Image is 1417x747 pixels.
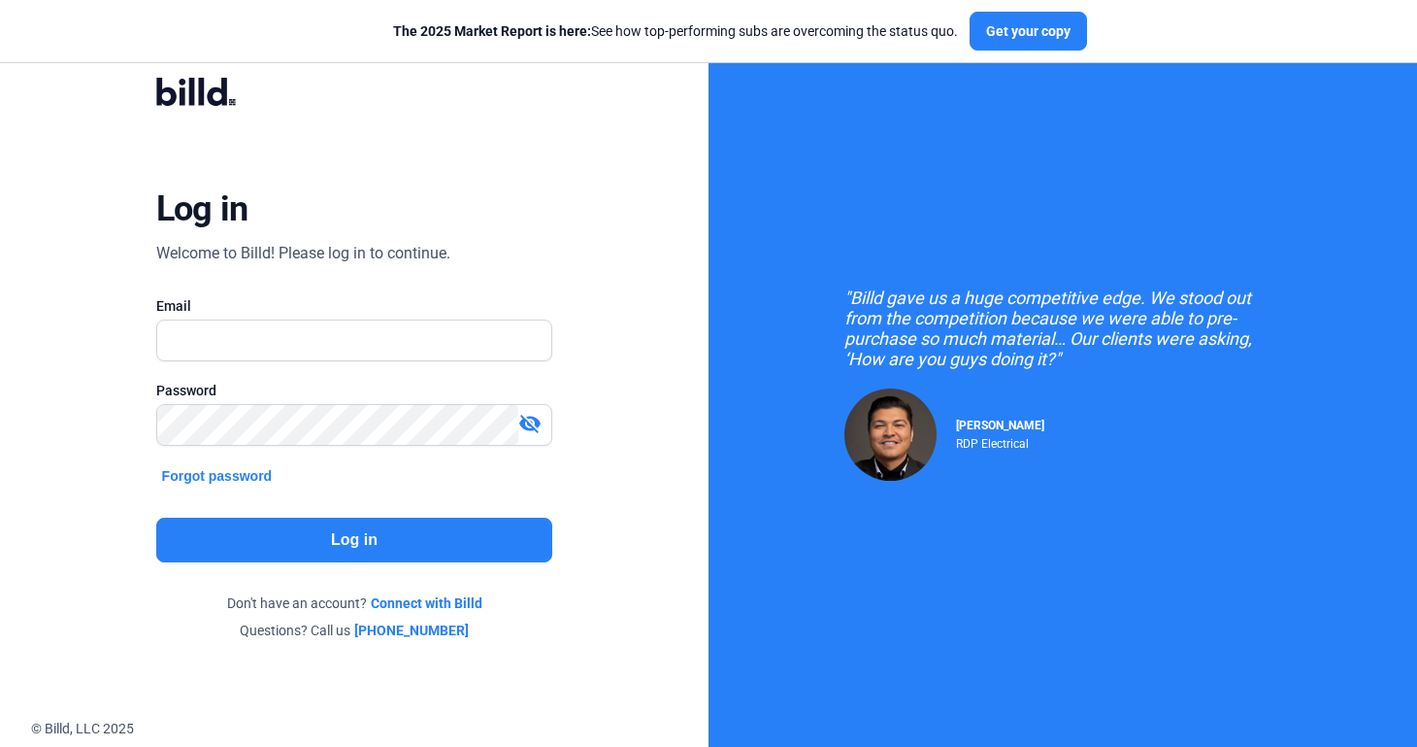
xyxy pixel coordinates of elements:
[393,23,591,39] span: The 2025 Market Report is here:
[354,621,469,640] a: [PHONE_NUMBER]
[156,296,553,316] div: Email
[844,389,937,481] img: Raul Pacheco
[844,288,1281,369] div: "Billd gave us a huge competitive edge. We stood out from the competition because we were able to...
[956,419,1044,432] span: [PERSON_NAME]
[156,518,553,562] button: Log in
[156,242,450,265] div: Welcome to Billd! Please log in to continue.
[371,594,482,613] a: Connect with Billd
[518,412,542,435] mat-icon: visibility_off
[956,432,1044,451] div: RDP Electrical
[156,594,553,613] div: Don't have an account?
[156,187,248,230] div: Log in
[393,21,958,41] div: See how top-performing subs are overcoming the status quo.
[156,381,553,400] div: Password
[970,12,1087,51] button: Get your copy
[156,465,279,487] button: Forgot password
[156,621,553,640] div: Questions? Call us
